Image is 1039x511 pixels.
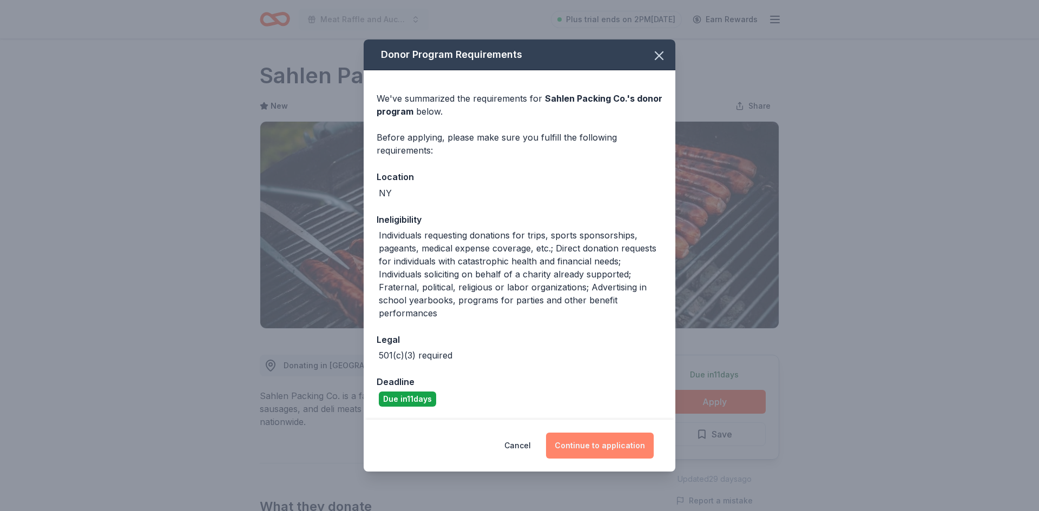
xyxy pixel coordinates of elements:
button: Continue to application [546,433,654,459]
div: 501(c)(3) required [379,349,452,362]
div: We've summarized the requirements for below. [377,92,662,118]
div: Legal [377,333,662,347]
div: Ineligibility [377,213,662,227]
div: Location [377,170,662,184]
div: Individuals requesting donations for trips, sports sponsorships, pageants, medical expense covera... [379,229,662,320]
div: NY [379,187,392,200]
div: Before applying, please make sure you fulfill the following requirements: [377,131,662,157]
div: Due in 11 days [379,391,436,407]
button: Cancel [504,433,531,459]
div: Deadline [377,375,662,389]
div: Donor Program Requirements [364,39,675,70]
